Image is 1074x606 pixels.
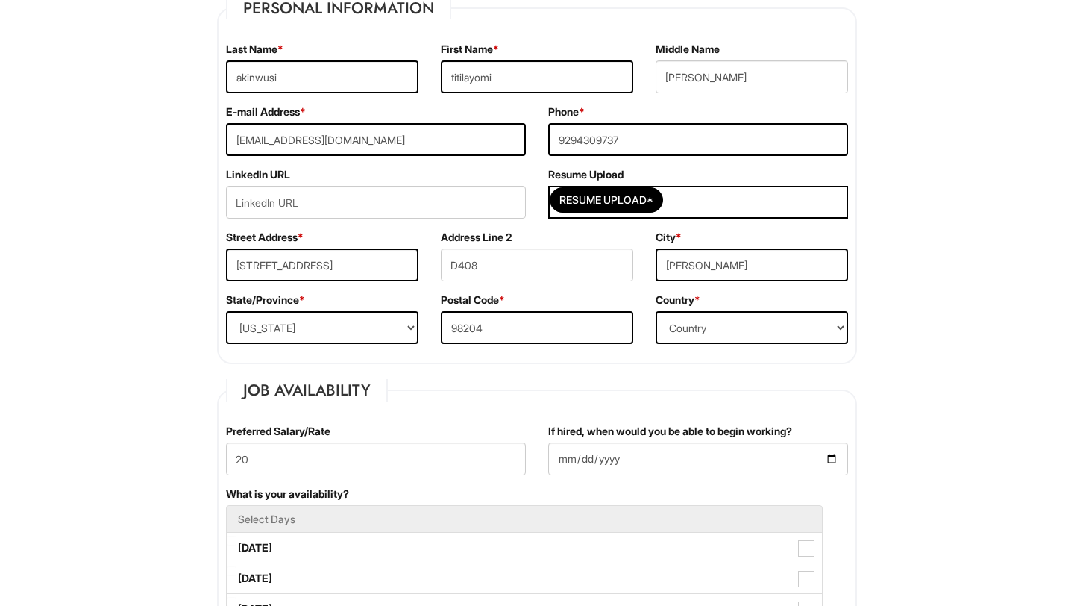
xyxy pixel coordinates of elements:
[548,167,624,182] label: Resume Upload
[226,230,304,245] label: Street Address
[441,230,512,245] label: Address Line 2
[441,60,633,93] input: First Name
[226,424,330,439] label: Preferred Salary/Rate
[226,104,306,119] label: E-mail Address
[656,249,848,281] input: City
[226,123,526,156] input: E-mail Address
[226,487,349,502] label: What is your availability?
[226,186,526,219] input: LinkedIn URL
[548,424,792,439] label: If hired, when would you be able to begin working?
[441,293,505,307] label: Postal Code
[226,167,290,182] label: LinkedIn URL
[226,60,418,93] input: Last Name
[441,249,633,281] input: Apt., Suite, Box, etc.
[656,42,720,57] label: Middle Name
[656,230,682,245] label: City
[656,293,700,307] label: Country
[548,123,848,156] input: Phone
[226,249,418,281] input: Street Address
[441,311,633,344] input: Postal Code
[550,187,663,213] button: Resume Upload*Resume Upload*
[441,42,499,57] label: First Name
[548,104,585,119] label: Phone
[226,293,305,307] label: State/Province
[227,563,822,593] label: [DATE]
[226,443,526,475] input: Preferred Salary/Rate
[226,311,418,344] select: State/Province
[238,513,811,525] h5: Select Days
[226,42,283,57] label: Last Name
[656,60,848,93] input: Middle Name
[656,311,848,344] select: Country
[226,379,388,402] legend: Job Availability
[227,533,822,563] label: [DATE]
